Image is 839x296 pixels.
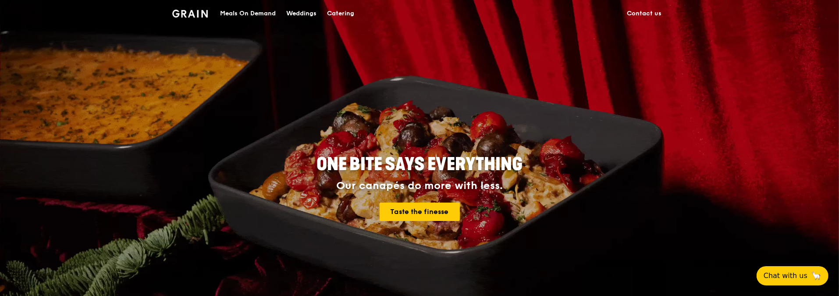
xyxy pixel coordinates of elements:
[262,180,577,192] div: Our canapés do more with less.
[316,154,523,175] span: ONE BITE SAYS EVERYTHING
[327,0,354,27] div: Catering
[172,10,208,18] img: Grain
[764,271,807,281] span: Chat with us
[811,271,821,281] span: 🦙
[322,0,359,27] a: Catering
[281,0,322,27] a: Weddings
[622,0,667,27] a: Contact us
[220,0,276,27] div: Meals On Demand
[757,266,828,285] button: Chat with us🦙
[380,203,460,221] a: Taste the finesse
[286,0,316,27] div: Weddings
